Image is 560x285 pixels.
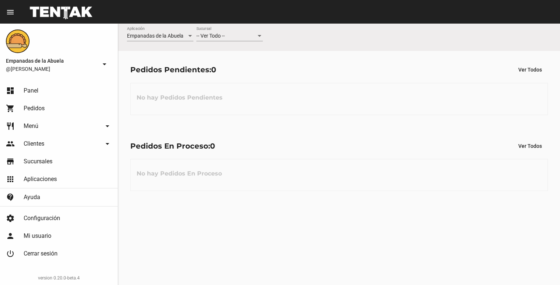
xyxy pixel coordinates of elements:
[196,33,225,39] span: -- Ver Todo --
[130,64,216,76] div: Pedidos Pendientes:
[130,140,215,152] div: Pedidos En Proceso:
[103,122,112,131] mat-icon: arrow_drop_down
[518,67,542,73] span: Ver Todos
[100,60,109,69] mat-icon: arrow_drop_down
[512,63,548,76] button: Ver Todos
[6,86,15,95] mat-icon: dashboard
[24,158,52,165] span: Sucursales
[6,65,97,73] span: @[PERSON_NAME]
[210,142,215,150] span: 0
[6,232,15,240] mat-icon: person
[6,175,15,184] mat-icon: apps
[6,214,15,223] mat-icon: settings
[127,33,183,39] span: Empanadas de la Abuela
[131,87,229,109] h3: No hay Pedidos Pendientes
[103,139,112,148] mat-icon: arrow_drop_down
[6,29,30,53] img: f0136945-ed32-4f7c-91e3-a375bc4bb2c5.png
[6,56,97,65] span: Empanadas de la Abuela
[24,122,38,130] span: Menú
[24,87,38,94] span: Panel
[211,65,216,74] span: 0
[518,143,542,149] span: Ver Todos
[512,139,548,153] button: Ver Todos
[6,8,15,17] mat-icon: menu
[6,104,15,113] mat-icon: shopping_cart
[6,249,15,258] mat-icon: power_settings_new
[24,140,44,147] span: Clientes
[6,193,15,202] mat-icon: contact_support
[24,250,58,257] span: Cerrar sesión
[24,194,40,201] span: Ayuda
[24,175,57,183] span: Aplicaciones
[24,232,51,240] span: Mi usuario
[24,105,45,112] span: Pedidos
[24,215,60,222] span: Configuración
[6,139,15,148] mat-icon: people
[6,122,15,131] mat-icon: restaurant
[6,157,15,166] mat-icon: store
[6,274,112,282] div: version 0.20.0-beta.4
[131,163,228,185] h3: No hay Pedidos En Proceso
